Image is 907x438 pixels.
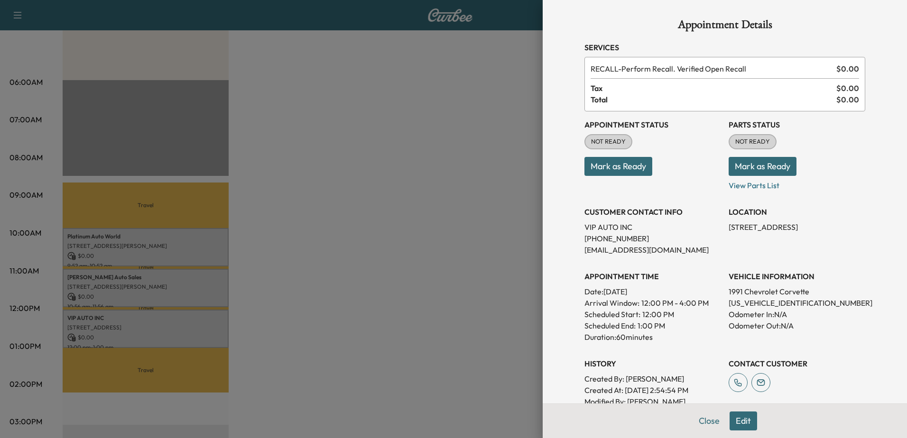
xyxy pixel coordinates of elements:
[584,157,652,176] button: Mark as Ready
[584,373,721,384] p: Created By : [PERSON_NAME]
[584,320,636,331] p: Scheduled End:
[693,411,726,430] button: Close
[642,309,674,320] p: 12:00 PM
[584,309,640,320] p: Scheduled Start:
[638,320,665,331] p: 1:00 PM
[641,297,709,309] span: 12:00 PM - 4:00 PM
[729,309,865,320] p: Odometer In: N/A
[730,137,776,146] span: NOT READY
[584,396,721,407] p: Modified By : [PERSON_NAME]
[584,331,721,343] p: Duration: 60 minutes
[591,63,833,74] span: Perform Recall. Verified Open Recall
[584,286,721,297] p: Date: [DATE]
[584,244,721,255] p: [EMAIL_ADDRESS][DOMAIN_NAME]
[729,221,865,233] p: [STREET_ADDRESS]
[729,206,865,218] h3: LOCATION
[584,297,721,309] p: Arrival Window:
[591,82,836,94] span: Tax
[729,119,865,130] h3: Parts Status
[584,271,721,282] h3: APPOINTMENT TIME
[584,233,721,244] p: [PHONE_NUMBER]
[729,320,865,331] p: Odometer Out: N/A
[584,358,721,369] h3: History
[584,42,865,53] h3: Services
[729,358,865,369] h3: CONTACT CUSTOMER
[584,19,865,34] h1: Appointment Details
[730,411,757,430] button: Edit
[591,94,836,105] span: Total
[729,271,865,282] h3: VEHICLE INFORMATION
[836,94,859,105] span: $ 0.00
[836,82,859,94] span: $ 0.00
[729,157,796,176] button: Mark as Ready
[584,221,721,233] p: VIP AUTO INC
[585,137,631,146] span: NOT READY
[729,176,865,191] p: View Parts List
[729,297,865,309] p: [US_VEHICLE_IDENTIFICATION_NUMBER]
[836,63,859,74] span: $ 0.00
[584,384,721,396] p: Created At : [DATE] 2:54:54 PM
[584,119,721,130] h3: Appointment Status
[584,206,721,218] h3: CUSTOMER CONTACT INFO
[729,286,865,297] p: 1991 Chevrolet Corvette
